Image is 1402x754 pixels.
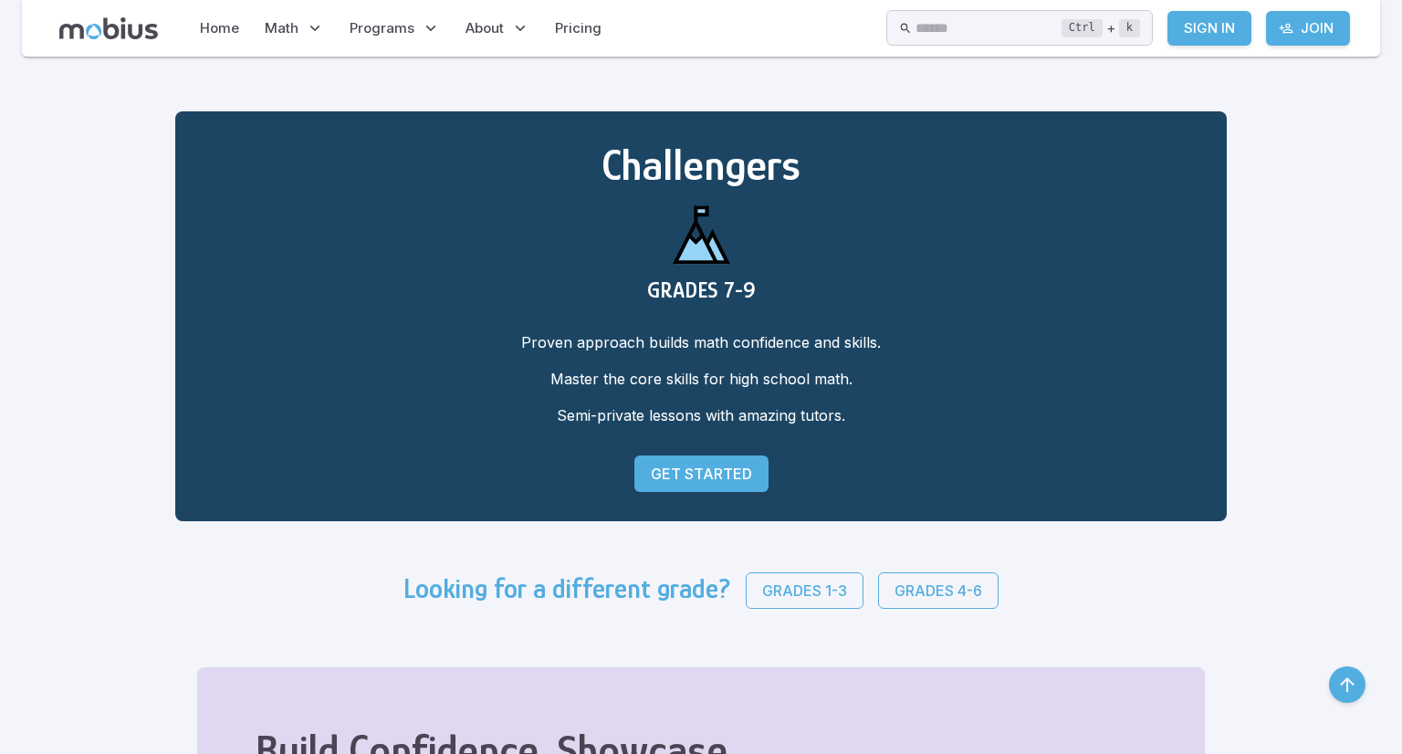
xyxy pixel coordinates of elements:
a: Grades 4-6 [878,572,999,609]
p: Semi-private lessons with amazing tutors. [204,404,1198,426]
p: Get Started [651,463,752,485]
div: + [1062,17,1140,39]
a: Home [194,7,245,49]
span: About [466,18,504,38]
p: Grades 1-3 [762,580,847,602]
h3: GRADES 7-9 [204,278,1198,302]
kbd: k [1119,19,1140,37]
kbd: Ctrl [1062,19,1103,37]
span: Math [265,18,298,38]
a: Sign In [1167,11,1251,46]
a: Grades 1-3 [746,572,863,609]
h2: Challengers [204,141,1198,190]
a: Get Started [634,456,769,492]
p: Proven approach builds math confidence and skills. [204,331,1198,353]
span: Programs [350,18,414,38]
p: Master the core skills for high school math. [204,368,1198,390]
img: challengers icon [657,190,745,278]
p: Grades 4-6 [895,580,982,602]
a: Pricing [549,7,607,49]
a: Join [1266,11,1350,46]
h3: Looking for a different grade? [403,572,731,609]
